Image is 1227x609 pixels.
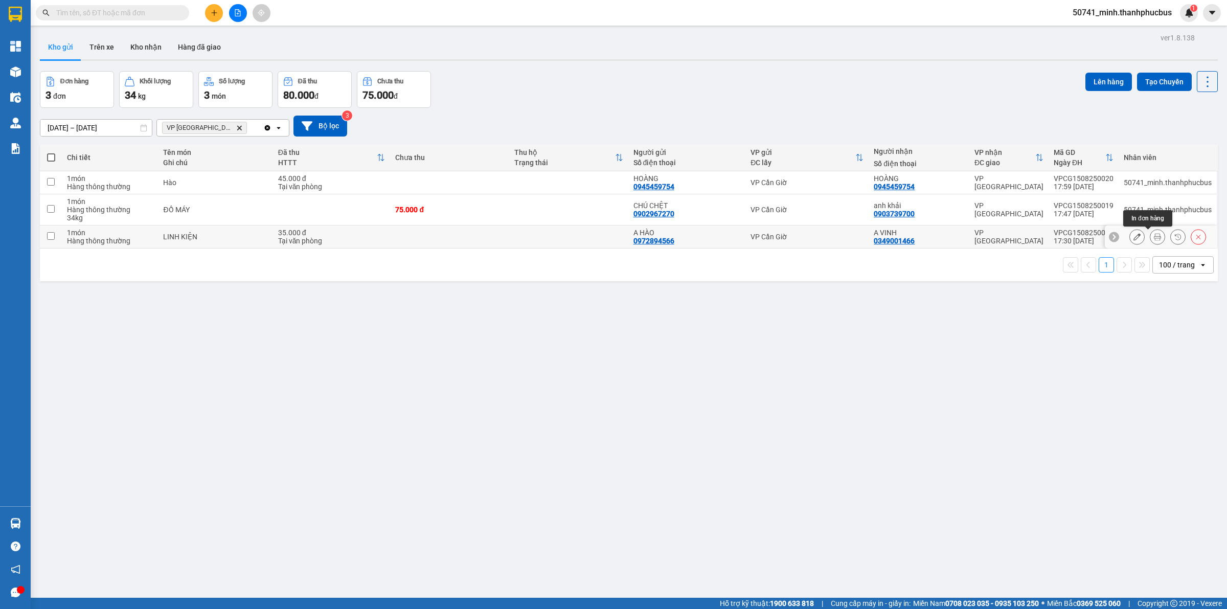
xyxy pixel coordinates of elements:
div: VPCG1508250019 [1054,201,1114,210]
img: warehouse-icon [10,66,21,77]
span: 80.000 [283,89,314,101]
span: đơn [53,92,66,100]
button: Kho nhận [122,35,170,59]
div: 17:47 [DATE] [1054,210,1114,218]
span: aim [258,9,265,16]
div: HOÀNG [633,174,741,183]
span: message [11,588,20,597]
input: Tìm tên, số ĐT hoặc mã đơn [56,7,177,18]
div: Số lượng [219,78,245,85]
div: 0972894566 [633,237,674,245]
div: 0945459754 [874,183,915,191]
strong: 0369 525 060 [1077,599,1121,607]
div: VP Cần Giờ [751,206,864,214]
div: Hàng thông thường [67,237,153,245]
div: ĐC lấy [751,159,855,167]
div: 17:59 [DATE] [1054,183,1114,191]
div: 45.000 đ [278,174,385,183]
div: ĐỒ MÁY [163,206,267,214]
button: Đơn hàng3đơn [40,71,114,108]
strong: 0708 023 035 - 0935 103 250 [945,599,1039,607]
span: caret-down [1208,8,1217,17]
span: món [212,92,226,100]
img: logo-vxr [9,7,22,22]
input: Select a date range. [40,120,152,136]
div: Thu hộ [514,148,615,156]
img: warehouse-icon [10,518,21,529]
div: ĐC giao [974,159,1035,167]
span: 1 [1192,5,1195,12]
div: Khối lượng [140,78,171,85]
div: VP [GEOGRAPHIC_DATA] [974,229,1043,245]
b: Thành Phúc Bus [13,66,52,114]
span: search [42,9,50,16]
div: VP [GEOGRAPHIC_DATA] [974,201,1043,218]
svg: Delete [236,125,242,131]
button: Số lượng3món [198,71,272,108]
div: 75.000 đ [395,206,504,214]
div: Người nhận [874,147,964,155]
sup: 1 [1190,5,1197,12]
span: question-circle [11,542,20,551]
span: 75.000 [362,89,394,101]
img: warehouse-icon [10,118,21,128]
svg: open [1199,261,1207,269]
div: CHÚ CHỆT [633,201,741,210]
span: VP Sài Gòn, close by backspace [162,122,247,134]
div: 0902967270 [633,210,674,218]
div: Mã GD [1054,148,1105,156]
div: Đã thu [298,78,317,85]
div: In đơn hàng [1123,210,1172,227]
th: Toggle SortBy [969,144,1049,171]
div: 50741_minh.thanhphucbus [1124,178,1212,187]
div: 1 món [67,197,153,206]
div: LINH KIỆN [163,233,267,241]
span: file-add [234,9,241,16]
input: Selected VP Sài Gòn. [249,123,250,133]
button: file-add [229,4,247,22]
button: Lên hàng [1085,73,1132,91]
div: Nhân viên [1124,153,1212,162]
div: HTTT [278,159,377,167]
div: 35.000 đ [278,229,385,237]
th: Toggle SortBy [509,144,628,171]
div: Hàng thông thường [67,183,153,191]
button: caret-down [1203,4,1221,22]
span: ⚪️ [1041,601,1044,605]
div: VP [GEOGRAPHIC_DATA] [974,174,1043,191]
div: Chưa thu [395,153,504,162]
div: ver 1.8.138 [1161,32,1195,43]
span: notification [11,565,20,574]
th: Toggle SortBy [1049,144,1119,171]
span: copyright [1170,600,1177,607]
button: plus [205,4,223,22]
span: Miền Nam [913,598,1039,609]
span: | [1128,598,1130,609]
div: 0945459754 [633,183,674,191]
div: VP nhận [974,148,1035,156]
div: Tại văn phòng [278,183,385,191]
button: 1 [1099,257,1114,273]
span: đ [314,92,319,100]
div: Đã thu [278,148,377,156]
img: dashboard-icon [10,41,21,52]
div: Tại văn phòng [278,237,385,245]
button: Hàng đã giao [170,35,229,59]
img: icon-new-feature [1185,8,1194,17]
button: Kho gửi [40,35,81,59]
div: VP gửi [751,148,855,156]
button: Bộ lọc [293,116,347,137]
span: 3 [204,89,210,101]
div: Hàng thông thường [67,206,153,214]
svg: open [275,124,283,132]
div: Đơn hàng [60,78,88,85]
button: aim [253,4,270,22]
div: 17:30 [DATE] [1054,237,1114,245]
div: VP Cần Giờ [751,178,864,187]
div: Hào [163,178,267,187]
div: Ngày ĐH [1054,159,1105,167]
div: Số điện thoại [633,159,741,167]
div: 0903739700 [874,210,915,218]
div: Người gửi [633,148,741,156]
div: 1 món [67,174,153,183]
